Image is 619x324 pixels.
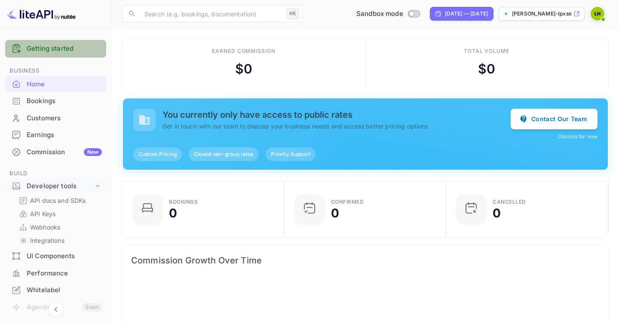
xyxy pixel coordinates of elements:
[15,208,103,220] div: API Keys
[19,236,99,245] a: Integrations
[5,40,106,58] div: Getting started
[133,150,182,158] span: Custom Pricing
[30,223,60,232] p: Webhooks
[189,150,258,158] span: Closed user group rates
[27,130,102,140] div: Earnings
[5,179,106,194] div: Developer tools
[139,5,283,22] input: Search (e.g. bookings, documentation)
[5,93,106,110] div: Bookings
[464,47,510,55] div: Total volume
[30,196,86,205] p: API docs and SDKs
[5,127,106,144] div: Earnings
[493,207,501,219] div: 0
[445,10,488,18] div: [DATE] — [DATE]
[511,109,598,129] button: Contact Our Team
[131,254,600,267] span: Commission Growth Over Time
[27,269,102,278] div: Performance
[5,144,106,161] div: CommissionNew
[212,47,276,55] div: Earned commission
[15,234,103,247] div: Integrations
[27,147,102,157] div: Commission
[331,199,364,205] div: Confirmed
[478,59,495,79] div: $ 0
[27,285,102,295] div: Whitelabel
[19,209,99,218] a: API Keys
[266,150,316,158] span: Priority Support
[5,282,106,299] div: Whitelabel
[5,248,106,265] div: UI Components
[5,76,106,93] div: Home
[286,8,299,19] div: ⌘K
[27,113,102,123] div: Customers
[162,110,511,120] h5: You currently only have access to public rates
[5,110,106,126] a: Customers
[169,199,198,205] div: Bookings
[591,7,604,21] img: Luke Henson
[235,59,252,79] div: $ 0
[27,79,102,89] div: Home
[5,66,106,76] span: Business
[30,209,55,218] p: API Keys
[162,122,511,131] p: Get in touch with our team to discuss your business needs and access better pricing options
[84,148,102,156] div: New
[5,265,106,282] div: Performance
[19,223,99,232] a: Webhooks
[5,144,106,160] a: CommissionNew
[5,169,106,178] span: Build
[30,236,64,245] p: Integrations
[27,44,102,54] a: Getting started
[27,251,102,261] div: UI Components
[5,93,106,109] a: Bookings
[7,7,76,21] img: LiteAPI logo
[356,9,403,19] span: Sandbox mode
[5,282,106,298] a: Whitelabel
[5,265,106,281] a: Performance
[5,76,106,92] a: Home
[5,248,106,264] a: UI Components
[27,181,93,191] div: Developer tools
[493,199,526,205] div: CANCELLED
[15,194,103,207] div: API docs and SDKs
[15,221,103,233] div: Webhooks
[512,10,572,18] p: [PERSON_NAME]-tpxse.nuit...
[5,127,106,143] a: Earnings
[169,207,177,219] div: 0
[27,96,102,106] div: Bookings
[353,9,423,19] div: Switch to Production mode
[19,196,99,205] a: API docs and SDKs
[558,133,598,141] button: Dismiss for now
[48,302,64,317] button: Collapse navigation
[331,207,339,219] div: 0
[5,110,106,127] div: Customers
